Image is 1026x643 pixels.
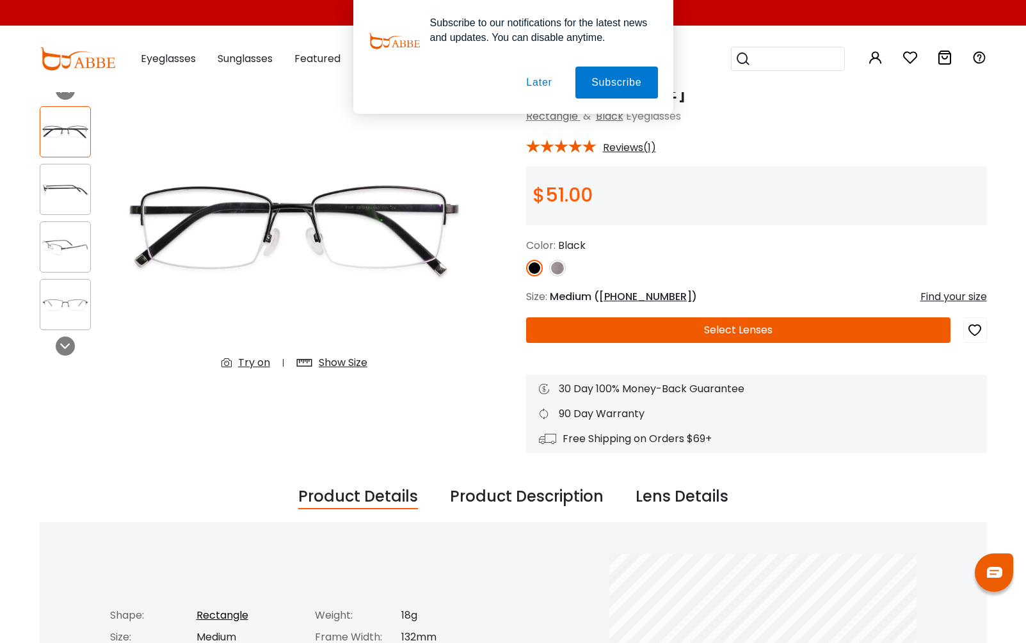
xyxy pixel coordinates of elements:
span: [PHONE_NUMBER] [599,289,692,304]
div: Free Shipping on Orders $69+ [539,431,974,447]
img: Liam Black Titanium Eyeglasses , NosePads Frames from ABBE Glasses [40,120,90,145]
div: Shape: [110,608,196,623]
div: Weight: [315,608,401,623]
button: Later [510,67,568,99]
img: Liam Black Titanium Eyeglasses , NosePads Frames from ABBE Glasses [40,292,90,317]
span: Eyeglasses [626,109,681,123]
span: Reviews(1) [603,142,656,154]
span: Black [558,238,586,253]
div: Product Details [298,485,418,509]
span: $51.00 [533,181,593,209]
span: Color: [526,238,556,253]
a: Black [596,109,623,123]
div: 30 Day 100% Money-Back Guarantee [539,381,974,397]
a: Rectangle [526,109,578,123]
img: notification icon [369,15,420,67]
button: Select Lenses [526,317,950,343]
span: Medium ( ) [550,289,697,304]
div: 18g [401,608,507,623]
a: Rectangle [196,608,248,623]
img: Liam Black Titanium Eyeglasses , NosePads Frames from ABBE Glasses [40,177,90,202]
div: Try on [238,355,270,370]
img: Liam Black Titanium Eyeglasses , NosePads Frames from ABBE Glasses [40,235,90,260]
img: Liam Black Titanium Eyeglasses , NosePads Frames from ABBE Glasses [114,81,474,381]
div: Show Size [319,355,367,370]
button: Subscribe [575,67,657,99]
span: & [581,109,593,123]
div: Product Description [450,485,604,509]
div: Lens Details [636,485,728,509]
div: Find your size [920,289,987,305]
img: chat [987,567,1002,578]
div: 90 Day Warranty [539,406,974,422]
div: Subscribe to our notifications for the latest news and updates. You can disable anytime. [420,15,658,45]
span: Size: [526,289,547,304]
